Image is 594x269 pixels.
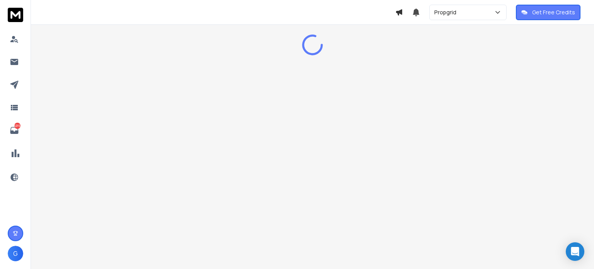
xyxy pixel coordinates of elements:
p: Propgrid [434,9,459,16]
p: Get Free Credits [532,9,575,16]
a: 1215 [7,123,22,138]
button: G [8,246,23,261]
button: Get Free Credits [516,5,580,20]
p: 1215 [14,123,20,129]
div: Open Intercom Messenger [566,242,584,261]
